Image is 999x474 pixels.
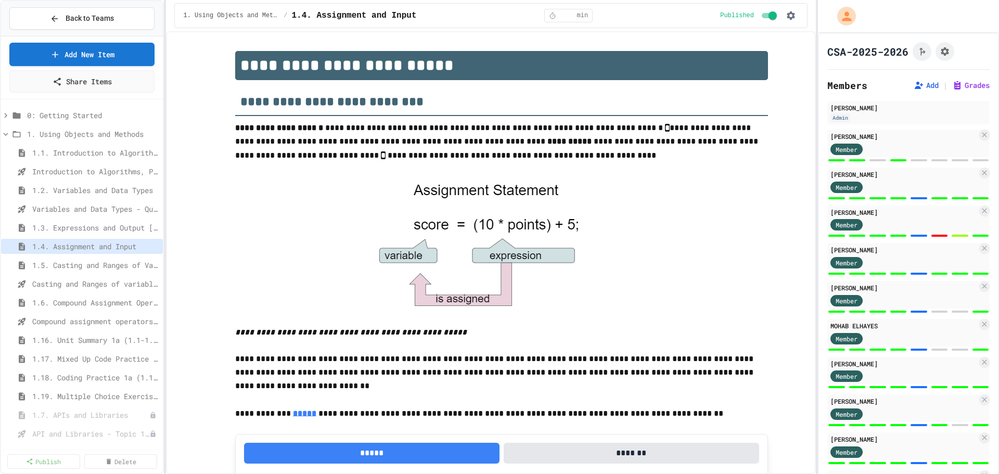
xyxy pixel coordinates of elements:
iframe: chat widget [913,387,989,431]
span: Variables and Data Types - Quiz [32,203,159,214]
div: Admin [830,113,850,122]
span: 1. Using Objects and Methods [183,11,279,20]
button: Grades [952,80,990,91]
a: Share Items [9,70,155,93]
span: Member [836,296,857,305]
span: Casting and Ranges of variables - Quiz [32,278,159,289]
h2: Members [827,78,867,93]
div: Unpublished [149,430,157,438]
span: 1.2. Variables and Data Types [32,185,159,196]
span: 1.4. Assignment and Input [32,241,159,252]
span: 1.5. Casting and Ranges of Values [32,260,159,271]
span: 1.1. Introduction to Algorithms, Programming, and Compilers [32,147,159,158]
button: Click to see fork details [913,42,931,61]
span: Compound assignment operators - Quiz [32,316,159,327]
div: [PERSON_NAME] [830,103,987,112]
span: Member [836,447,857,457]
span: 1.18. Coding Practice 1a (1.1-1.6) [32,372,159,383]
div: My Account [826,4,859,28]
div: Content is published and visible to students [720,9,779,22]
span: Member [836,334,857,343]
span: Member [836,183,857,192]
div: [PERSON_NAME] [830,359,977,368]
a: Publish [7,454,80,469]
span: 1.4. Assignment and Input [291,9,416,22]
span: 0: Getting Started [27,110,159,121]
span: Introduction to Algorithms, Programming, and Compilers [32,166,159,177]
div: [PERSON_NAME] [830,170,977,179]
button: Assignment Settings [936,42,954,61]
span: Member [836,409,857,419]
span: 1.7. APIs and Libraries [32,409,149,420]
button: Add [914,80,939,91]
span: 1.6. Compound Assignment Operators [32,297,159,308]
span: 1.3. Expressions and Output [New] [32,222,159,233]
span: Member [836,258,857,267]
span: Published [720,11,754,20]
div: [PERSON_NAME] [830,208,977,217]
div: Unpublished [149,412,157,419]
span: min [577,11,588,20]
span: Member [836,220,857,229]
span: Member [836,145,857,154]
span: 1.19. Multiple Choice Exercises for Unit 1a (1.1-1.6) [32,391,159,402]
button: Back to Teams [9,7,155,30]
span: / [284,11,287,20]
div: [PERSON_NAME] [830,132,977,141]
a: Delete [84,454,157,469]
span: API and Libraries - Topic 1.7 [32,428,149,439]
div: MOHAB ELHAYES [830,321,977,330]
span: Back to Teams [66,13,114,24]
div: [PERSON_NAME] [830,283,977,292]
a: Add New Item [9,43,155,66]
div: [PERSON_NAME] [830,396,977,406]
div: [PERSON_NAME] [830,434,977,444]
span: 1.17. Mixed Up Code Practice 1.1-1.6 [32,353,159,364]
h1: CSA-2025-2026 [827,44,908,59]
span: Member [836,371,857,381]
div: [PERSON_NAME] [830,245,977,254]
iframe: chat widget [955,432,989,464]
span: | [943,79,948,92]
span: 1. Using Objects and Methods [27,129,159,139]
span: 1.16. Unit Summary 1a (1.1-1.6) [32,335,159,345]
